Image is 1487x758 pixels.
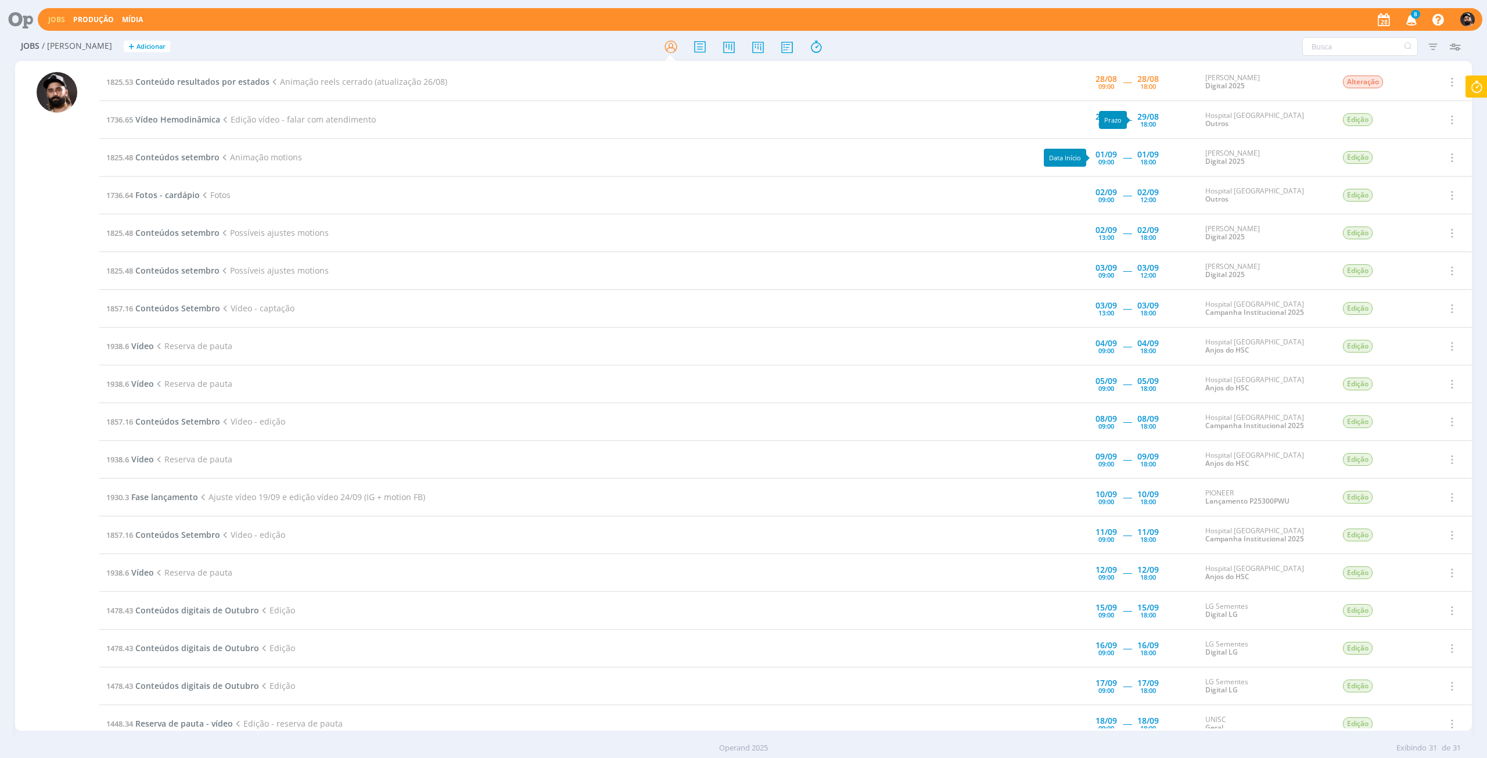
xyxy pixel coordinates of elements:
[1096,75,1117,83] div: 28/08
[1343,642,1373,655] span: Edição
[70,15,117,24] button: Produção
[154,454,232,465] span: Reserva de pauta
[1140,121,1156,127] div: 18:00
[220,529,285,540] span: Vídeo - edição
[106,189,200,200] a: 1736.64Fotos - cardápio
[1343,113,1373,126] span: Edição
[1096,528,1117,536] div: 11/09
[220,265,329,276] span: Possíveis ajustes motions
[1096,566,1117,574] div: 12/09
[1205,534,1304,544] a: Campanha Institucional 2025
[1098,385,1114,391] div: 09:00
[1460,9,1475,30] button: B
[259,642,295,653] span: Edição
[1096,264,1117,272] div: 03/09
[1140,687,1156,694] div: 18:00
[106,416,133,427] span: 1857.16
[135,189,200,200] span: Fotos - cardápio
[106,454,154,465] a: 1938.6Vídeo
[1123,152,1132,163] span: -----
[200,189,231,200] span: Fotos
[1123,303,1132,314] span: -----
[131,454,154,465] span: Vídeo
[106,114,220,125] a: 1736.65Vídeo Hemodinâmica
[154,567,232,578] span: Reserva de pauta
[1343,604,1373,617] span: Edição
[154,340,232,351] span: Reserva de pauta
[106,642,259,653] a: 1478.43Conteúdos digitais de Outubro
[1123,189,1132,200] span: -----
[1137,150,1159,159] div: 01/09
[1137,717,1159,725] div: 18/09
[106,265,133,276] span: 1825.48
[1123,454,1132,465] span: -----
[1096,717,1117,725] div: 18/09
[124,41,170,53] button: +Adicionar
[106,680,259,691] a: 1478.43Conteúdos digitais de Outubro
[1098,498,1114,505] div: 09:00
[1098,159,1114,165] div: 09:00
[1460,12,1475,27] img: B
[1137,452,1159,461] div: 09/09
[1140,234,1156,240] div: 18:00
[1205,716,1325,732] div: UNISC
[131,340,154,351] span: Vídeo
[1140,536,1156,543] div: 18:00
[128,41,134,53] span: +
[135,303,220,314] span: Conteúdos Setembro
[1343,717,1373,730] span: Edição
[106,114,133,125] span: 1736.65
[1205,602,1325,619] div: LG Sementes
[1096,415,1117,423] div: 08/09
[1099,111,1127,129] div: Prazo
[1098,649,1114,656] div: 09:00
[1123,718,1132,729] span: -----
[106,227,220,238] a: 1825.48Conteúdos setembro
[135,605,259,616] span: Conteúdos digitais de Outubro
[1205,338,1325,355] div: Hospital [GEOGRAPHIC_DATA]
[37,72,77,113] img: B
[106,567,129,578] span: 1938.6
[106,152,220,163] a: 1825.48Conteúdos setembro
[1140,649,1156,656] div: 18:00
[1205,149,1325,166] div: [PERSON_NAME]
[220,114,376,125] span: Edição vídeo - falar com atendimento
[1205,723,1223,732] a: Geral
[106,530,133,540] span: 1857.16
[1096,490,1117,498] div: 10/09
[220,303,294,314] span: Vídeo - captação
[1137,566,1159,574] div: 12/09
[1140,196,1156,203] div: 12:00
[1343,566,1373,579] span: Edição
[21,41,39,51] span: Jobs
[1096,113,1117,121] div: 29/08
[106,492,129,502] span: 1930.3
[1137,264,1159,272] div: 03/09
[45,15,69,24] button: Jobs
[106,76,270,87] a: 1825.53Conteúdo resultados por estados
[106,681,133,691] span: 1478.43
[1140,272,1156,278] div: 12:00
[1205,232,1245,242] a: Digital 2025
[1205,421,1304,430] a: Campanha Institucional 2025
[1343,302,1373,315] span: Edição
[1411,10,1420,19] span: 8
[1098,536,1114,543] div: 09:00
[1343,680,1373,692] span: Edição
[1205,685,1238,695] a: Digital LG
[135,114,220,125] span: Vídeo Hemodinâmica
[1205,118,1229,128] a: Outros
[1096,377,1117,385] div: 05/09
[1123,416,1132,427] span: -----
[1205,527,1325,544] div: Hospital [GEOGRAPHIC_DATA]
[1096,301,1117,310] div: 03/09
[1205,414,1325,430] div: Hospital [GEOGRAPHIC_DATA]
[154,378,232,389] span: Reserva de pauta
[73,15,114,24] a: Produção
[1343,264,1373,277] span: Edição
[1343,378,1373,390] span: Edição
[48,15,65,24] a: Jobs
[1137,679,1159,687] div: 17/09
[1399,9,1423,30] button: 8
[131,378,154,389] span: Vídeo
